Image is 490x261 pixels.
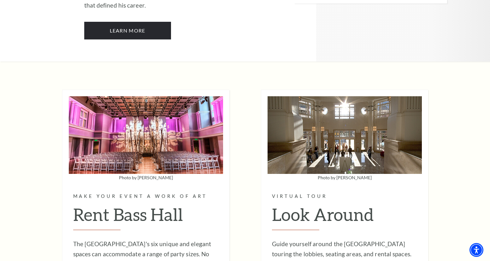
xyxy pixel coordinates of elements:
a: Learn More A Beautiful Noise: The Neil Diamond Musical [84,22,171,39]
p: Virtual Tour [272,193,417,200]
p: Guide yourself around the [GEOGRAPHIC_DATA] touring the lobbies, seating areas, and rental spaces. [272,239,417,259]
div: Accessibility Menu [469,243,483,257]
p: Photo by [PERSON_NAME] [268,175,422,180]
h2: Rent Bass Hall [73,204,219,230]
img: Special Event Rental [69,96,223,174]
p: Make Your Event a Work of Art [73,193,219,200]
img: Touring Bass Hall [268,96,422,174]
p: Photo by [PERSON_NAME] [69,175,223,180]
h2: Look Around [272,204,417,230]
